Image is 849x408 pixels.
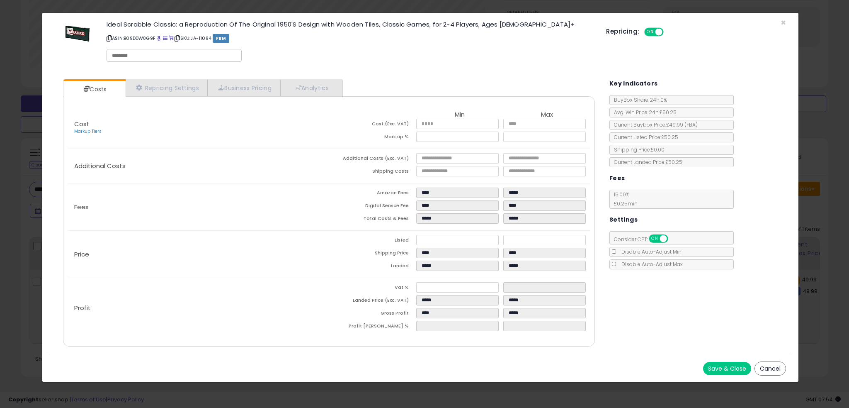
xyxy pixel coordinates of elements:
img: 41eEkfN+tBL._SL60_.jpg [65,21,90,46]
td: Shipping Price [329,248,416,261]
span: Shipping Price: £0.00 [610,146,665,153]
a: Markup Tiers [74,128,102,134]
th: Max [503,111,590,119]
span: £49.99 [666,121,698,128]
td: Additional Costs (Exc. VAT) [329,153,416,166]
td: Landed [329,261,416,274]
td: Vat % [329,282,416,295]
span: 15.00 % [610,191,638,207]
a: All offer listings [163,35,167,42]
span: Current Landed Price: £50.25 [610,159,682,166]
td: Digital Service Fee [329,200,416,213]
td: Shipping Costs [329,166,416,179]
th: Min [416,111,503,119]
td: Gross Profit [329,308,416,321]
td: Listed [329,235,416,248]
p: Cost [68,121,329,135]
h5: Settings [609,215,638,225]
span: Current Buybox Price: [610,121,698,128]
a: Costs [63,81,125,98]
td: Mark up % [329,132,416,144]
h5: Key Indicators [609,78,658,89]
td: Total Costs & Fees [329,213,416,226]
span: × [781,17,786,29]
span: OFF [662,29,676,36]
span: Avg. Win Price 24h: £50.25 [610,109,677,116]
p: Price [68,251,329,258]
h5: Fees [609,173,625,183]
span: Disable Auto-Adjust Max [617,261,683,268]
span: Current Listed Price: £50.25 [610,134,678,141]
a: BuyBox page [157,35,161,42]
span: ( FBA ) [684,121,698,128]
a: Business Pricing [208,79,280,96]
button: Save & Close [703,362,751,375]
p: Additional Costs [68,163,329,169]
span: ON [650,235,660,242]
span: FBM [213,34,229,43]
p: Fees [68,204,329,210]
span: £0.25 min [610,200,638,207]
span: BuyBox Share 24h: 0% [610,96,667,103]
button: Cancel [754,362,786,376]
p: Profit [68,305,329,311]
span: Disable Auto-Adjust Min [617,248,682,255]
a: Repricing Settings [126,79,208,96]
td: Landed Price (Exc. VAT) [329,295,416,308]
td: Amazon Fees [329,188,416,200]
span: Consider CPT: [610,236,679,243]
a: Your listing only [169,35,173,42]
span: ON [645,29,656,36]
h3: Ideal Scrabble Classic: a Reproduction Of The Original 1950'S Design with Wooden Tiles, Classic G... [107,21,594,27]
h5: Repricing: [606,28,639,35]
td: Cost (Exc. VAT) [329,119,416,132]
span: OFF [667,235,680,242]
td: Profit [PERSON_NAME] % [329,321,416,334]
a: Analytics [280,79,342,96]
p: ASIN: B09DDW8G9F | SKU: JA-11094 [107,32,594,45]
